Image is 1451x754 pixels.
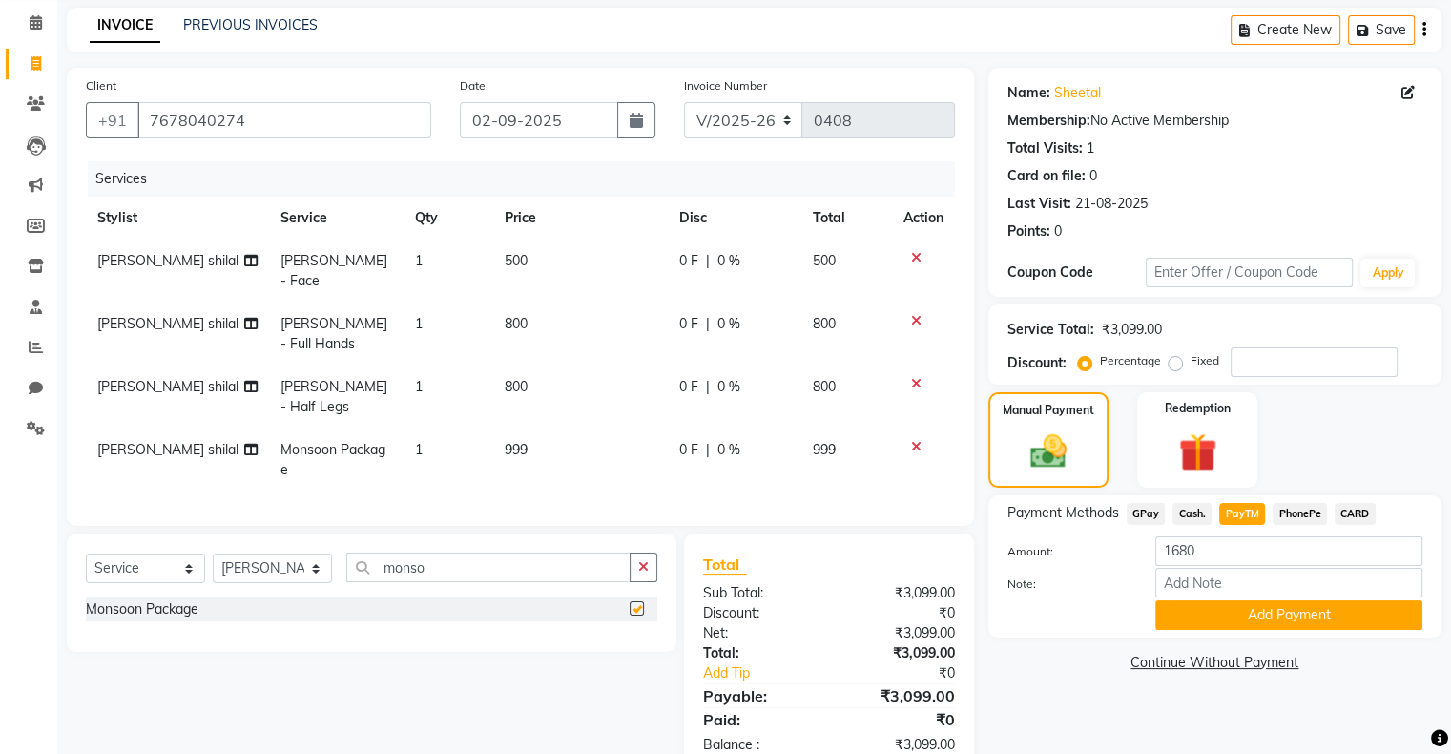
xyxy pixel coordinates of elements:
span: 0 % [717,314,740,334]
div: ₹3,099.00 [829,583,969,603]
span: CARD [1335,503,1376,525]
span: [PERSON_NAME] - Face [280,252,387,289]
div: Payable: [689,684,829,707]
span: Monsoon Package [280,441,385,478]
span: 1 [415,441,423,458]
span: 800 [505,315,528,332]
div: ₹0 [852,663,968,683]
span: Payment Methods [1007,503,1119,523]
span: 0 F [679,440,698,460]
span: GPay [1127,503,1166,525]
div: Discount: [1007,353,1067,373]
div: No Active Membership [1007,111,1422,131]
input: Search or Scan [346,553,631,582]
span: [PERSON_NAME] shilal [97,252,238,269]
th: Disc [668,197,801,240]
span: 0 % [717,440,740,460]
label: Fixed [1191,352,1219,369]
span: PayTM [1219,503,1265,525]
div: Discount: [689,603,829,623]
div: ₹3,099.00 [1102,320,1162,340]
th: Qty [404,197,493,240]
span: [PERSON_NAME] - Half Legs [280,378,387,415]
a: Continue Without Payment [992,653,1438,673]
span: | [706,251,710,271]
div: ₹3,099.00 [829,684,969,707]
span: | [706,440,710,460]
div: Total: [689,643,829,663]
a: PREVIOUS INVOICES [183,16,318,33]
th: Price [493,197,668,240]
input: Add Note [1155,568,1422,597]
span: PhonePe [1273,503,1327,525]
span: 0 % [717,377,740,397]
span: Total [703,555,747,575]
button: Save [1348,15,1415,45]
span: 500 [505,252,528,269]
div: Points: [1007,221,1050,241]
div: ₹3,099.00 [829,643,969,663]
span: 0 % [717,251,740,271]
span: 0 F [679,251,698,271]
span: [PERSON_NAME] shilal [97,315,238,332]
th: Service [269,197,404,240]
a: INVOICE [90,9,160,43]
span: 0 F [679,377,698,397]
div: Sub Total: [689,583,829,603]
div: Paid: [689,708,829,731]
label: Note: [993,576,1141,593]
div: Total Visits: [1007,138,1083,158]
span: | [706,314,710,334]
th: Action [892,197,955,240]
label: Percentage [1100,352,1161,369]
span: 500 [813,252,836,269]
label: Amount: [993,543,1141,560]
div: 0 [1089,166,1097,186]
a: Add Tip [689,663,852,683]
div: Services [88,161,969,197]
th: Total [801,197,892,240]
input: Enter Offer / Coupon Code [1146,258,1354,287]
span: 1 [415,252,423,269]
div: ₹0 [829,708,969,731]
div: Membership: [1007,111,1090,131]
span: [PERSON_NAME] shilal [97,441,238,458]
span: 800 [505,378,528,395]
div: Coupon Code [1007,262,1146,283]
img: _cash.svg [1019,430,1078,472]
label: Date [460,77,486,94]
label: Client [86,77,116,94]
input: Amount [1155,536,1422,566]
span: [PERSON_NAME] - Full Hands [280,315,387,352]
label: Redemption [1165,400,1231,417]
div: 1 [1087,138,1094,158]
span: 999 [813,441,836,458]
div: Card on file: [1007,166,1086,186]
label: Invoice Number [684,77,767,94]
div: 21-08-2025 [1075,194,1148,214]
div: ₹3,099.00 [829,623,969,643]
div: 0 [1054,221,1062,241]
button: +91 [86,102,139,138]
span: 0 F [679,314,698,334]
div: Service Total: [1007,320,1094,340]
button: Apply [1360,259,1415,287]
div: Last Visit: [1007,194,1071,214]
span: Cash. [1172,503,1212,525]
span: | [706,377,710,397]
div: Name: [1007,83,1050,103]
span: [PERSON_NAME] shilal [97,378,238,395]
span: 999 [505,441,528,458]
label: Manual Payment [1003,402,1094,419]
div: Monsoon Package [86,599,198,619]
button: Add Payment [1155,600,1422,630]
span: 800 [813,378,836,395]
a: Sheetal [1054,83,1101,103]
span: 1 [415,315,423,332]
div: Net: [689,623,829,643]
span: 1 [415,378,423,395]
input: Search by Name/Mobile/Email/Code [137,102,431,138]
div: ₹0 [829,603,969,623]
button: Create New [1231,15,1340,45]
th: Stylist [86,197,269,240]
